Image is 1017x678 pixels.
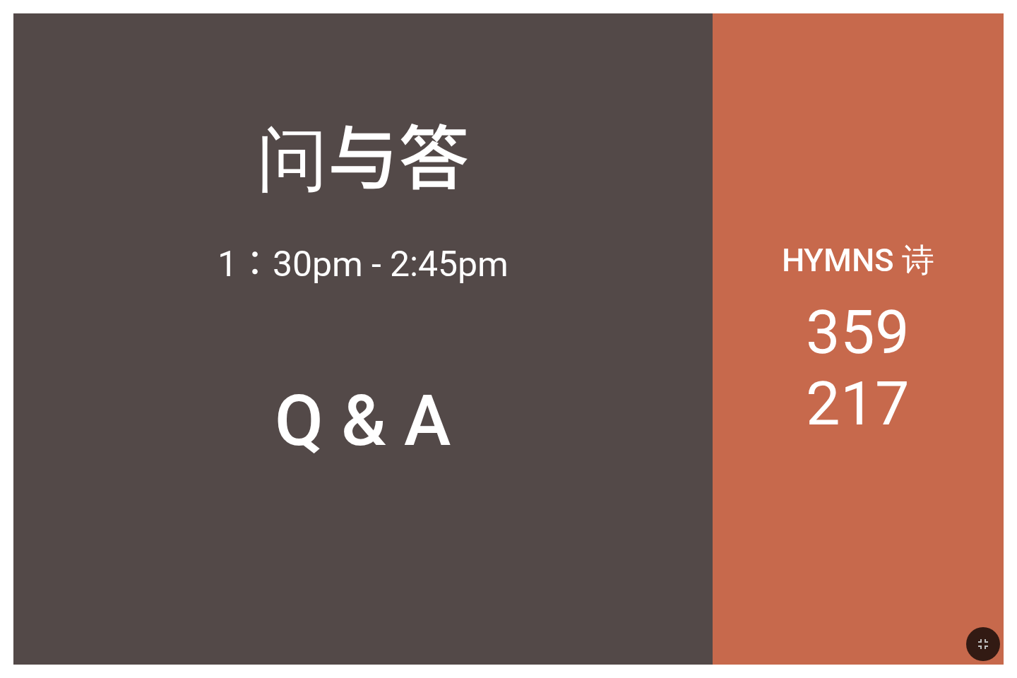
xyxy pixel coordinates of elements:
div: 1：30pm - 2:45pm [218,235,509,286]
div: 问与答 [257,102,469,208]
div: Q & A [275,379,451,462]
li: 359 [806,297,910,368]
li: 217 [806,368,910,439]
p: Hymns 诗 [782,239,934,282]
